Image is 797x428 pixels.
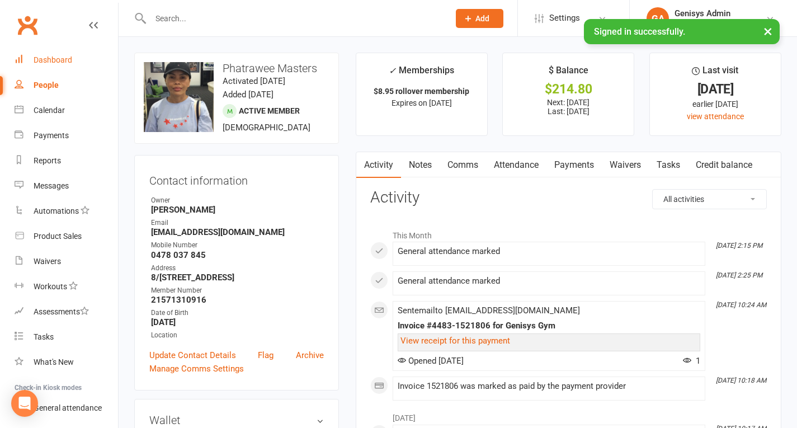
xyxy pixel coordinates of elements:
div: Location [151,330,324,341]
div: Calendar [34,106,65,115]
strong: 8/[STREET_ADDRESS] [151,272,324,283]
a: Payments [546,152,602,178]
span: Add [475,14,489,23]
div: Genisys Gym [675,18,730,29]
a: Manage Comms Settings [149,362,244,375]
strong: 21571310916 [151,295,324,305]
a: Reports [15,148,118,173]
div: What's New [34,358,74,366]
a: view attendance [687,112,744,121]
a: Product Sales [15,224,118,249]
div: Invoice #4483-1521806 for Genisys Gym [398,321,700,331]
div: Address [151,263,324,274]
a: Attendance [486,152,546,178]
div: Open Intercom Messenger [11,390,38,417]
a: Comms [440,152,486,178]
a: View receipt for this payment [400,336,510,346]
a: Messages [15,173,118,199]
div: $214.80 [513,83,624,95]
a: Automations [15,199,118,224]
time: Added [DATE] [223,90,273,100]
a: Tasks [15,324,118,350]
a: Credit balance [688,152,760,178]
i: [DATE] 2:25 PM [716,271,762,279]
span: Sent email to [EMAIL_ADDRESS][DOMAIN_NAME] [398,305,580,316]
strong: $8.95 rollover membership [374,87,469,96]
div: Invoice 1521806 was marked as paid by the payment provider [398,382,700,391]
strong: [PERSON_NAME] [151,205,324,215]
a: Tasks [649,152,688,178]
div: Messages [34,181,69,190]
p: Next: [DATE] Last: [DATE] [513,98,624,116]
div: $ Balance [549,63,588,83]
div: Dashboard [34,55,72,64]
div: Owner [151,195,324,206]
strong: [DATE] [151,317,324,327]
div: Payments [34,131,69,140]
a: People [15,73,118,98]
h3: Wallet [149,414,324,426]
div: General attendance marked [398,276,700,286]
a: Waivers [15,249,118,274]
span: Expires on [DATE] [392,98,452,107]
div: Email [151,218,324,228]
div: [DATE] [660,83,771,95]
a: Archive [296,349,324,362]
a: Payments [15,123,118,148]
button: Add [456,9,503,28]
div: Automations [34,206,79,215]
div: GA [647,7,669,30]
div: Tasks [34,332,54,341]
div: General attendance marked [398,247,700,256]
li: [DATE] [370,406,767,424]
a: Flag [258,349,273,362]
h3: Phatrawee Masters [144,62,329,74]
span: Signed in successfully. [594,26,685,37]
div: Genisys Admin [675,8,730,18]
a: Notes [401,152,440,178]
strong: 0478 037 845 [151,250,324,260]
div: Last visit [692,63,738,83]
span: [DEMOGRAPHIC_DATA] [223,123,310,133]
div: earlier [DATE] [660,98,771,110]
a: What's New [15,350,118,375]
a: Update Contact Details [149,349,236,362]
div: People [34,81,59,90]
div: Assessments [34,307,89,316]
li: This Month [370,224,767,242]
a: Workouts [15,274,118,299]
div: Waivers [34,257,61,266]
div: Date of Birth [151,308,324,318]
a: Dashboard [15,48,118,73]
h3: Activity [370,189,767,206]
div: General attendance [34,403,102,412]
span: 1 [683,356,700,366]
a: General attendance kiosk mode [15,396,118,421]
button: × [758,19,778,43]
a: Calendar [15,98,118,123]
span: Opened [DATE] [398,356,464,366]
i: [DATE] 2:15 PM [716,242,762,250]
h3: Contact information [149,170,324,187]
a: Clubworx [13,11,41,39]
strong: [EMAIL_ADDRESS][DOMAIN_NAME] [151,227,324,237]
div: Memberships [389,63,454,84]
span: Settings [549,6,580,31]
a: Waivers [602,152,649,178]
div: Reports [34,156,61,165]
time: Activated [DATE] [223,76,285,86]
i: [DATE] 10:24 AM [716,301,766,309]
input: Search... [147,11,441,26]
i: ✓ [389,65,396,76]
div: Member Number [151,285,324,296]
a: Assessments [15,299,118,324]
div: Workouts [34,282,67,291]
div: Mobile Number [151,240,324,251]
img: image1724299198.png [144,62,214,132]
div: Product Sales [34,232,82,241]
span: Active member [239,106,300,115]
i: [DATE] 10:18 AM [716,377,766,384]
a: Activity [356,152,401,178]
